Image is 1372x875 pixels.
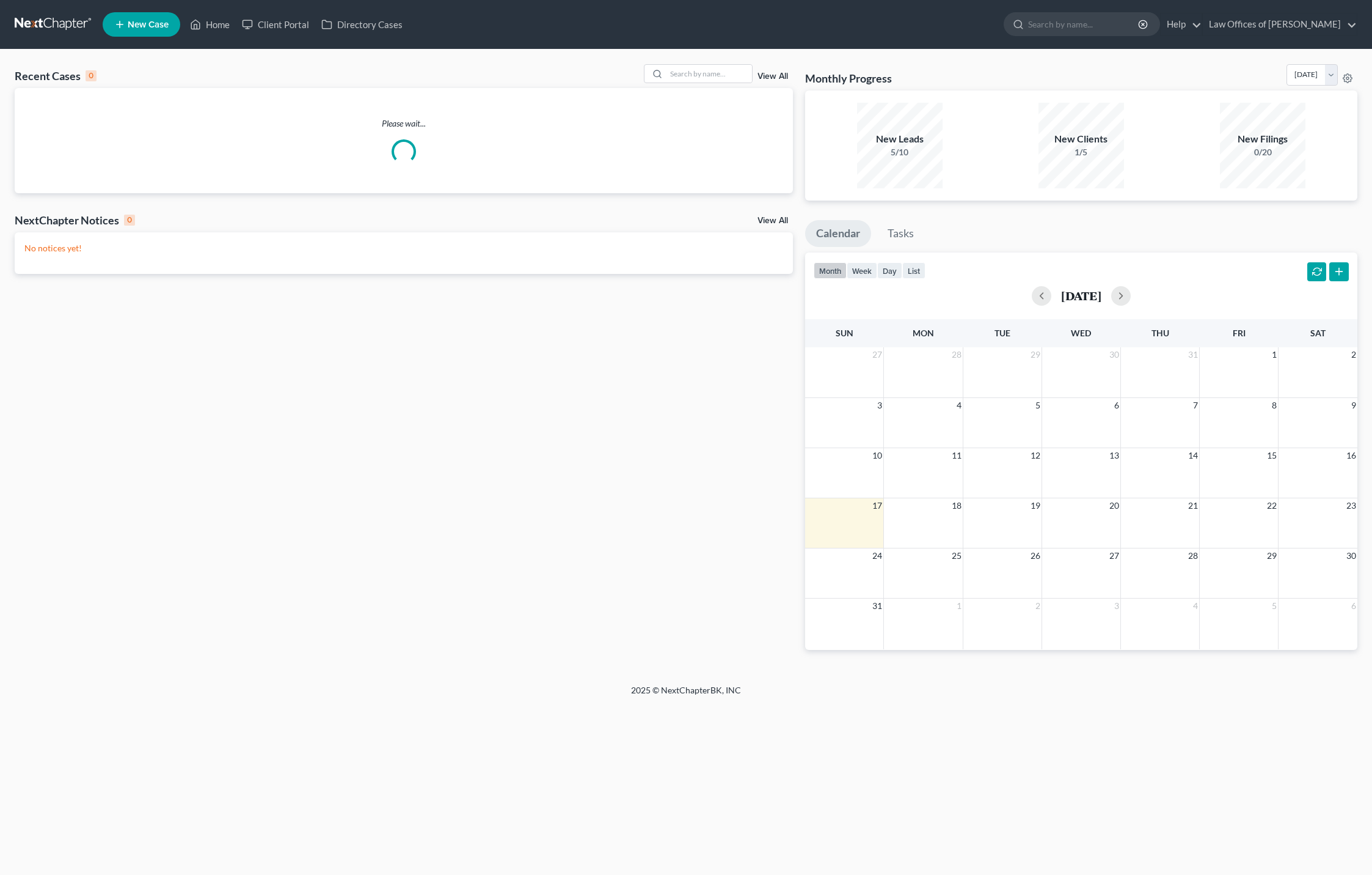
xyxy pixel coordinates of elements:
[1266,548,1278,563] span: 29
[1029,347,1042,362] span: 29
[1113,599,1120,613] span: 3
[913,328,934,338] span: Mon
[1071,328,1091,338] span: Wed
[1187,448,1199,463] span: 14
[1266,448,1278,463] span: 15
[955,398,963,413] span: 4
[994,328,1010,338] span: Tue
[757,216,788,225] a: View All
[1108,448,1120,463] span: 13
[1266,498,1278,513] span: 22
[1038,132,1124,146] div: New Clients
[1192,599,1199,613] span: 4
[814,262,847,279] button: month
[1187,548,1199,563] span: 28
[124,215,135,226] div: 0
[1271,599,1278,613] span: 5
[876,398,883,413] span: 3
[1108,548,1120,563] span: 27
[338,684,1034,706] div: 2025 © NextChapterBK, INC
[1192,398,1199,413] span: 7
[315,13,409,35] a: Directory Cases
[902,262,925,279] button: list
[857,132,943,146] div: New Leads
[15,68,97,83] div: Recent Cases
[1061,289,1101,302] h2: [DATE]
[1345,548,1357,563] span: 30
[1029,448,1042,463] span: 12
[1220,146,1305,158] div: 0/20
[951,448,963,463] span: 11
[128,20,169,29] span: New Case
[1108,347,1120,362] span: 30
[1034,599,1042,613] span: 2
[805,71,892,86] h3: Monthly Progress
[184,13,236,35] a: Home
[24,242,783,254] p: No notices yet!
[1350,347,1357,362] span: 2
[1345,448,1357,463] span: 16
[1028,13,1140,35] input: Search by name...
[1310,328,1326,338] span: Sat
[86,70,97,81] div: 0
[757,72,788,81] a: View All
[877,262,902,279] button: day
[857,146,943,158] div: 5/10
[15,117,793,130] p: Please wait...
[805,220,871,247] a: Calendar
[1029,498,1042,513] span: 19
[1220,132,1305,146] div: New Filings
[1108,498,1120,513] span: 20
[955,599,963,613] span: 1
[877,220,925,247] a: Tasks
[1161,13,1202,35] a: Help
[1187,347,1199,362] span: 31
[666,65,752,83] input: Search by name...
[1029,548,1042,563] span: 26
[871,448,883,463] span: 10
[1350,599,1357,613] span: 6
[871,347,883,362] span: 27
[1151,328,1169,338] span: Thu
[847,262,877,279] button: week
[871,548,883,563] span: 24
[951,498,963,513] span: 18
[836,328,853,338] span: Sun
[1271,347,1278,362] span: 1
[1113,398,1120,413] span: 6
[1203,13,1357,35] a: Law Offices of [PERSON_NAME]
[1187,498,1199,513] span: 21
[1233,328,1246,338] span: Fri
[951,548,963,563] span: 25
[15,213,135,227] div: NextChapter Notices
[871,599,883,613] span: 31
[1034,398,1042,413] span: 5
[1345,498,1357,513] span: 23
[1271,398,1278,413] span: 8
[951,347,963,362] span: 28
[871,498,883,513] span: 17
[1350,398,1357,413] span: 9
[1038,146,1124,158] div: 1/5
[236,13,315,35] a: Client Portal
